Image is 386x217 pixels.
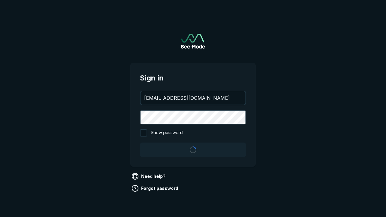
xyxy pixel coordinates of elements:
span: Sign in [140,73,246,83]
img: See-Mode Logo [181,34,205,49]
a: Go to sign in [181,34,205,49]
a: Need help? [130,171,168,181]
a: Forgot password [130,184,181,193]
span: Show password [151,129,183,137]
input: your@email.com [141,91,245,105]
